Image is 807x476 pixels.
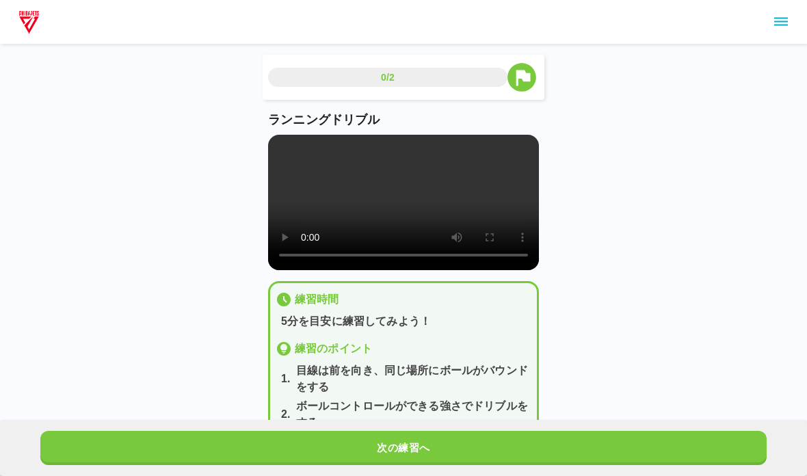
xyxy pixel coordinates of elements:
p: 0/2 [381,70,395,84]
p: ボールコントロールができる強さでドリブルをする [296,398,531,431]
img: dummy [16,8,42,36]
p: 練習時間 [295,291,339,308]
p: 目線は前を向き、同じ場所にボールがバウンドをする [296,362,531,395]
button: sidemenu [769,10,793,34]
p: 5分を目安に練習してみよう！ [281,313,531,330]
button: 次の練習へ [40,431,767,465]
p: 練習のポイント [295,341,372,357]
p: 2 . [281,406,291,423]
p: ランニングドリブル [268,111,539,129]
p: 1 . [281,371,291,387]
